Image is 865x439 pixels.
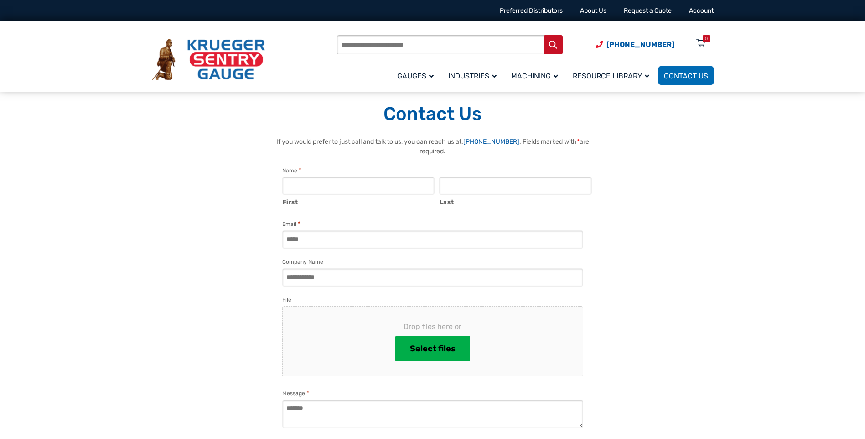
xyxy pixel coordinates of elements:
a: Preferred Distributors [500,7,563,15]
span: Industries [448,72,497,80]
button: select files, file [395,336,470,361]
label: Last [440,195,592,207]
span: Gauges [397,72,434,80]
img: Krueger Sentry Gauge [152,39,265,81]
a: Phone Number (920) 434-8860 [596,39,674,50]
a: [PHONE_NUMBER] [463,138,519,146]
a: Machining [506,65,567,86]
a: Contact Us [658,66,714,85]
span: Machining [511,72,558,80]
label: File [282,295,291,304]
div: 0 [705,35,708,42]
a: Account [689,7,714,15]
a: Request a Quote [624,7,672,15]
span: Resource Library [573,72,649,80]
h1: Contact Us [152,103,714,125]
legend: Name [282,166,301,175]
span: Drop files here or [297,321,568,332]
a: Industries [443,65,506,86]
span: [PHONE_NUMBER] [606,40,674,49]
label: Email [282,219,300,229]
label: Company Name [282,257,323,267]
label: First [283,195,435,207]
a: Gauges [392,65,443,86]
a: Resource Library [567,65,658,86]
label: Message [282,389,309,398]
p: If you would prefer to just call and talk to us, you can reach us at: . Fields marked with are re... [273,137,592,156]
a: About Us [580,7,606,15]
span: Contact Us [664,72,708,80]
